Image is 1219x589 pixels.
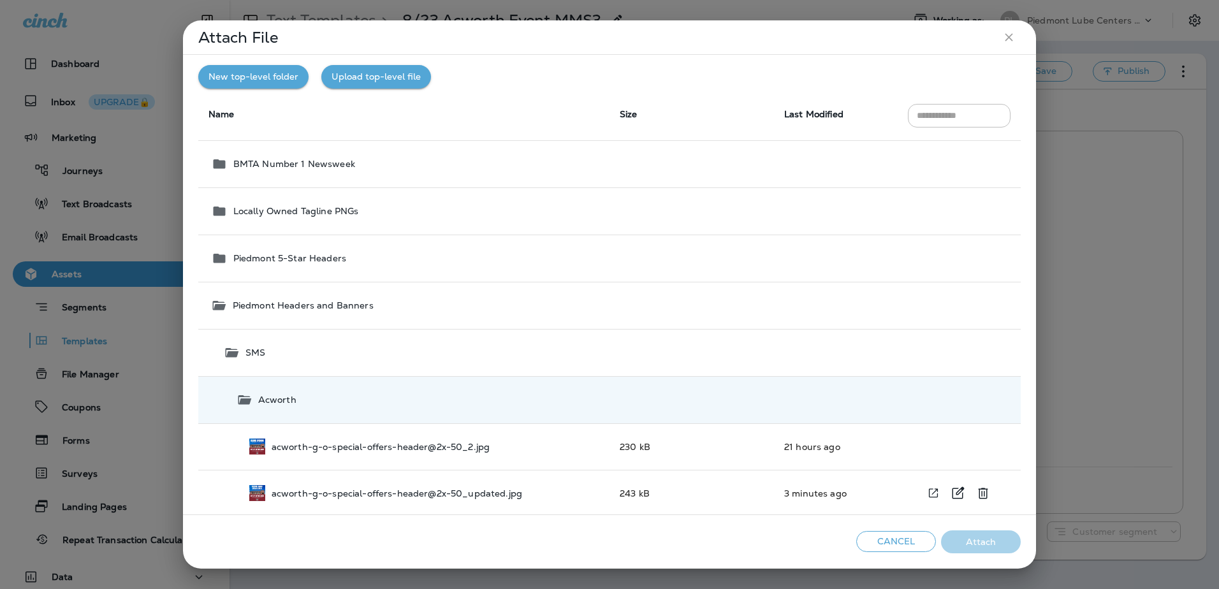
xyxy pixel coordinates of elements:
p: SMS [245,347,265,358]
td: 230 kB [609,423,774,470]
td: 243 kB [609,470,774,516]
div: Delete acworth-g-o-special-offers-header@2x-50_updated.jpg [970,481,996,506]
p: Piedmont Headers and Banners [233,300,374,310]
p: BMTA Number 1 Newsweek [233,159,355,169]
p: Attach File [198,33,279,43]
p: acworth-g-o-special-offers-header@2x-50_2.jpg [272,442,490,452]
td: 21 hours ago [774,423,898,470]
div: View file in a new window [922,481,945,505]
p: acworth-g-o-special-offers-header@2x-50_updated.jpg [272,488,522,498]
div: Rename acworth-g-o-special-offers-header@2x-50_updated.jpg [945,481,970,506]
p: Locally Owned Tagline PNGs [233,206,359,216]
span: Last Modified [784,108,843,120]
span: Name [208,108,235,120]
img: acworth-g-o-special-offers-header@2x-50_updated.jpg [249,485,265,501]
button: close [997,25,1021,49]
button: Cancel [856,531,936,552]
button: New top-level folder [198,65,309,89]
button: Upload top-level file [321,65,431,89]
span: Size [620,108,638,120]
p: Acworth [258,395,296,405]
td: 3 minutes ago [774,470,898,516]
img: acworth-g-o-special-offers-header@2x-50_2.jpg [249,439,265,454]
p: Piedmont 5-Star Headers [233,253,346,263]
